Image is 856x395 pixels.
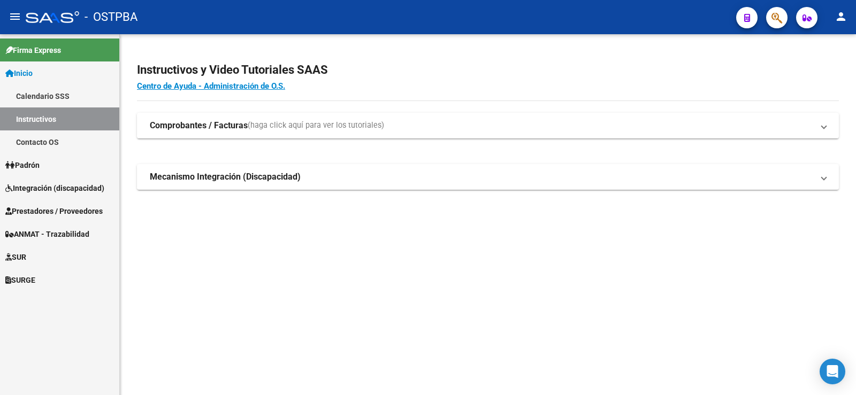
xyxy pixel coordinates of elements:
mat-icon: person [835,10,847,23]
span: ANMAT - Trazabilidad [5,228,89,240]
strong: Comprobantes / Facturas [150,120,248,131]
mat-expansion-panel-header: Comprobantes / Facturas(haga click aquí para ver los tutoriales) [137,113,839,138]
span: SUR [5,251,26,263]
mat-icon: menu [9,10,21,23]
h2: Instructivos y Video Tutoriales SAAS [137,60,839,80]
div: Open Intercom Messenger [820,359,845,384]
span: Inicio [5,67,33,79]
span: Padrón [5,159,40,171]
span: Integración (discapacidad) [5,182,104,194]
strong: Mecanismo Integración (Discapacidad) [150,171,301,183]
span: Prestadores / Proveedores [5,205,103,217]
mat-expansion-panel-header: Mecanismo Integración (Discapacidad) [137,164,839,190]
span: - OSTPBA [85,5,137,29]
a: Centro de Ayuda - Administración de O.S. [137,81,285,91]
span: Firma Express [5,44,61,56]
span: (haga click aquí para ver los tutoriales) [248,120,384,131]
span: SURGE [5,274,35,286]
